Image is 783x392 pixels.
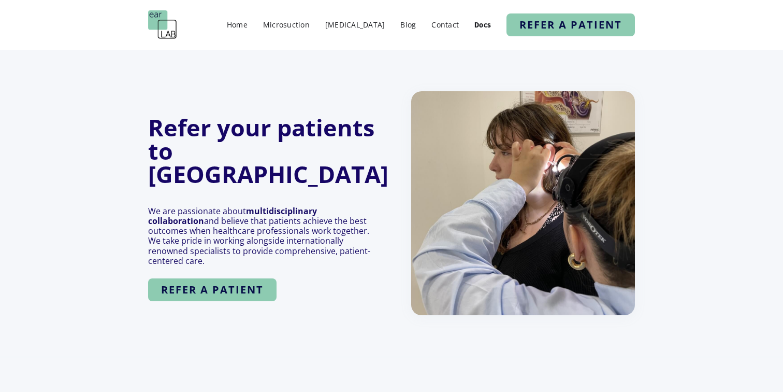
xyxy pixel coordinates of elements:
a: Blog [395,17,421,32]
a: [MEDICAL_DATA] [320,17,390,32]
a: refer a patient [506,13,635,36]
strong: refer a patient [161,283,264,297]
p: We are passionate about and believe that patients achieve the best outcomes when healthcare profe... [148,206,372,266]
h1: Refer your patients to [GEOGRAPHIC_DATA] [148,116,388,186]
a: refer a patient [148,278,277,301]
a: Contact [426,17,464,32]
a: Microsuction [258,17,315,32]
strong: multidisciplinary collaboration [148,205,317,227]
strong: refer a patient [519,18,622,32]
a: Docs [469,18,496,32]
a: Home [222,17,253,32]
